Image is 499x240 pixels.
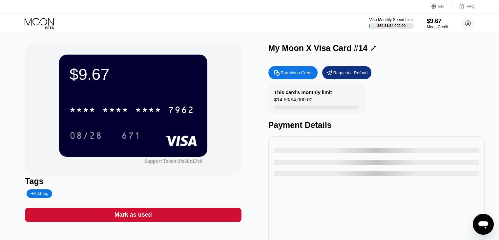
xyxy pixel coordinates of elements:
[114,211,152,219] div: Mark as used
[121,131,141,142] div: 671
[377,24,405,28] div: $80.81 / $4,000.00
[427,25,448,29] div: Moon Credit
[25,208,241,222] div: Mark as used
[467,4,474,9] div: FAQ
[473,214,494,235] iframe: Button to launch messaging window
[268,43,367,53] div: My Moon X Visa Card #14
[431,3,451,10] div: EN
[369,17,413,22] div: Visa Monthly Spend Limit
[168,106,194,116] div: 7962
[268,120,485,130] div: Payment Details
[70,65,197,84] div: $9.67
[116,127,146,144] div: 671
[274,89,332,95] div: This card’s monthly limit
[281,70,313,76] div: Buy Moon Credit
[25,177,241,186] div: Tags
[438,4,444,9] div: EN
[451,3,474,10] div: FAQ
[427,18,448,25] div: $9.67
[274,97,313,106] div: $14.50 / $4,000.00
[322,66,371,79] div: Request a Refund
[70,131,102,142] div: 08/28
[144,158,202,164] div: Support Token:3fe68c17e0
[268,66,318,79] div: Buy Moon Credit
[333,70,368,76] div: Request a Refund
[144,158,202,164] div: Support Token: 3fe68c17e0
[27,189,52,198] div: Add Tag
[369,17,413,29] div: Visa Monthly Spend Limit$80.81/$4,000.00
[427,18,448,29] div: $9.67Moon Credit
[65,127,107,144] div: 08/28
[31,191,48,196] div: Add Tag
